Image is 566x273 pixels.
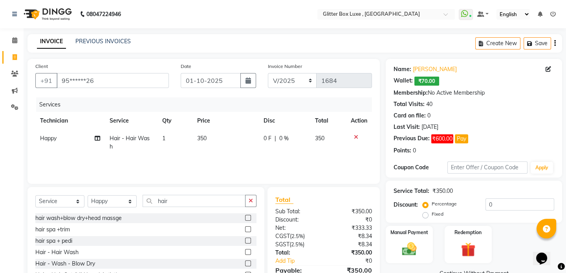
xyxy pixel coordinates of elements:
[269,224,324,232] div: Net:
[431,134,453,143] span: ₹600.00
[181,63,191,70] label: Date
[394,89,428,97] div: Membership:
[35,214,122,222] div: hair wash+blow dry+head massge
[35,260,95,268] div: Hair - Wash - Blow Dry
[75,38,131,45] a: PREVIOUS INVOICES
[35,225,70,234] div: hair spa +trim
[414,77,439,86] span: ₹70.00
[413,65,457,73] a: [PERSON_NAME]
[533,242,558,265] iframe: chat widget
[269,216,324,224] div: Discount:
[197,135,207,142] span: 350
[455,134,468,143] button: Pay
[394,187,429,195] div: Service Total:
[394,65,411,73] div: Name:
[269,232,324,240] div: ( )
[432,200,457,207] label: Percentage
[432,211,443,218] label: Fixed
[454,229,482,236] label: Redemption
[35,63,48,70] label: Client
[394,123,420,131] div: Last Visit:
[531,162,553,174] button: Apply
[324,207,378,216] div: ₹350.00
[162,135,165,142] span: 1
[421,123,438,131] div: [DATE]
[291,241,303,247] span: 2.5%
[143,195,245,207] input: Search or Scan
[524,37,551,49] button: Save
[394,112,426,120] div: Card on file:
[447,161,528,174] input: Enter Offer / Coupon Code
[324,216,378,224] div: ₹0
[269,249,324,257] div: Total:
[427,112,430,120] div: 0
[346,112,372,130] th: Action
[394,163,447,172] div: Coupon Code
[324,232,378,240] div: ₹8.34
[310,112,346,130] th: Total
[291,233,303,239] span: 2.5%
[413,147,416,155] div: 0
[324,249,378,257] div: ₹350.00
[394,147,411,155] div: Points:
[36,97,378,112] div: Services
[279,134,289,143] span: 0 %
[268,63,302,70] label: Invoice Number
[37,35,66,49] a: INVOICE
[40,135,57,142] span: Happy
[324,224,378,232] div: ₹333.33
[456,241,480,259] img: _gift.svg
[269,240,324,249] div: ( )
[315,135,324,142] span: 350
[269,207,324,216] div: Sub Total:
[333,257,378,265] div: ₹0
[269,257,333,265] a: Add Tip
[394,89,554,97] div: No Active Membership
[259,112,310,130] th: Disc
[275,233,290,240] span: CGST
[394,100,425,108] div: Total Visits:
[192,112,259,130] th: Price
[110,135,150,150] span: Hair - Hair Wash
[390,229,428,236] label: Manual Payment
[397,241,421,257] img: _cash.svg
[426,100,432,108] div: 40
[275,241,289,248] span: SGST
[35,73,57,88] button: +91
[35,112,105,130] th: Technician
[35,237,72,245] div: hair spa + pedi
[394,77,413,86] div: Wallet:
[105,112,157,130] th: Service
[394,201,418,209] div: Discount:
[324,240,378,249] div: ₹8.34
[57,73,169,88] input: Search by Name/Mobile/Email/Code
[394,134,430,143] div: Previous Due:
[264,134,271,143] span: 0 F
[475,37,520,49] button: Create New
[86,3,121,25] b: 08047224946
[275,134,276,143] span: |
[432,187,453,195] div: ₹350.00
[275,196,293,204] span: Total
[158,112,192,130] th: Qty
[35,248,79,257] div: Hair - Hair Wash
[20,3,74,25] img: logo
